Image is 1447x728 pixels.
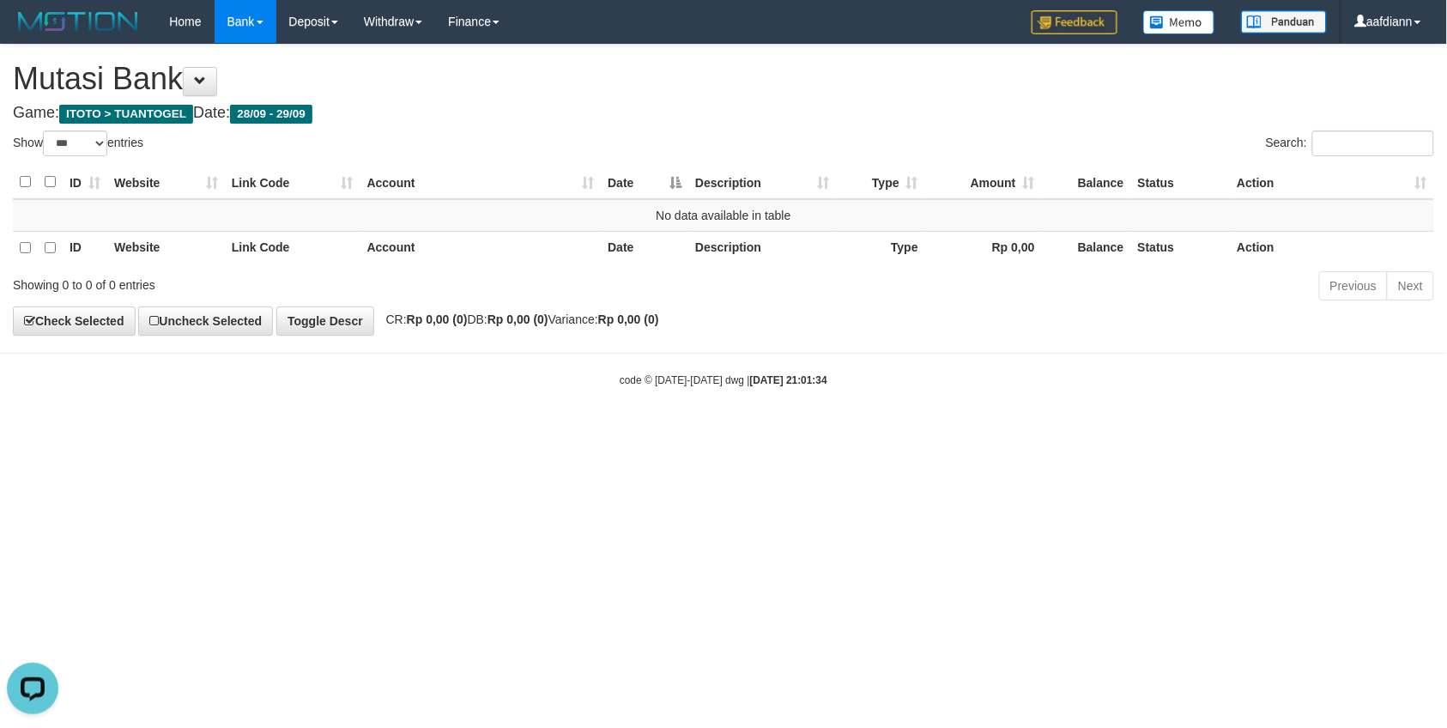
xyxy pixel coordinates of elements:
[225,231,360,264] th: Link Code
[601,231,688,264] th: Date
[620,374,827,386] small: code © [DATE]-[DATE] dwg |
[107,231,225,264] th: Website
[836,166,925,199] th: Type: activate to sort column ascending
[13,270,590,294] div: Showing 0 to 0 of 0 entries
[1230,166,1434,199] th: Action: activate to sort column ascending
[407,312,468,326] strong: Rp 0,00 (0)
[1387,271,1434,300] a: Next
[1319,271,1388,300] a: Previous
[1230,231,1434,264] th: Action
[836,231,925,264] th: Type
[13,306,136,336] a: Check Selected
[598,312,659,326] strong: Rp 0,00 (0)
[1042,166,1131,199] th: Balance
[688,231,836,264] th: Description
[750,374,827,386] strong: [DATE] 21:01:34
[925,231,1042,264] th: Rp 0,00
[63,166,107,199] th: ID: activate to sort column ascending
[1143,10,1215,34] img: Button%20Memo.svg
[43,130,107,156] select: Showentries
[601,166,688,199] th: Date: activate to sort column descending
[925,166,1042,199] th: Amount: activate to sort column ascending
[230,105,312,124] span: 28/09 - 29/09
[59,105,193,124] span: ITOTO > TUANTOGEL
[13,9,143,34] img: MOTION_logo.png
[13,130,143,156] label: Show entries
[688,166,836,199] th: Description: activate to sort column ascending
[487,312,548,326] strong: Rp 0,00 (0)
[1131,231,1231,264] th: Status
[225,166,360,199] th: Link Code: activate to sort column ascending
[7,7,58,58] button: Open LiveChat chat widget
[138,306,273,336] a: Uncheck Selected
[63,231,107,264] th: ID
[1266,130,1434,156] label: Search:
[378,312,659,326] span: CR: DB: Variance:
[1042,231,1131,264] th: Balance
[360,166,602,199] th: Account: activate to sort column ascending
[1032,10,1117,34] img: Feedback.jpg
[1131,166,1231,199] th: Status
[1241,10,1327,33] img: panduan.png
[360,231,602,264] th: Account
[276,306,374,336] a: Toggle Descr
[13,105,1434,122] h4: Game: Date:
[1312,130,1434,156] input: Search:
[13,199,1434,232] td: No data available in table
[107,166,225,199] th: Website: activate to sort column ascending
[13,62,1434,96] h1: Mutasi Bank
